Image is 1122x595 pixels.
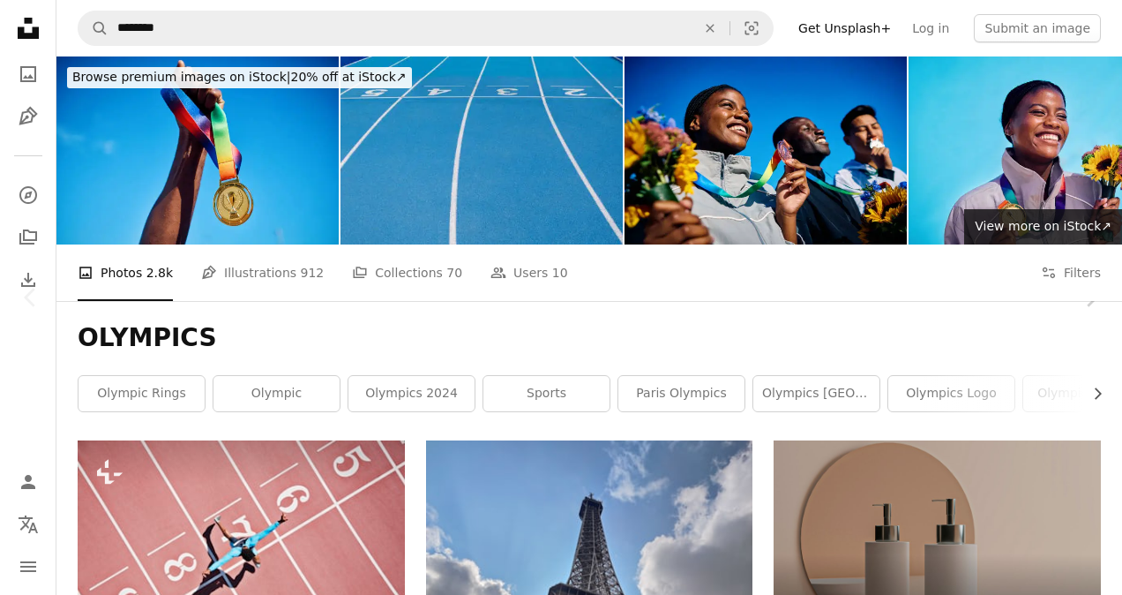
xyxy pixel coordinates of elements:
button: scroll list to the right [1081,376,1101,411]
a: Log in / Sign up [11,464,46,500]
button: Search Unsplash [79,11,108,45]
button: Language [11,507,46,542]
button: Submit an image [974,14,1101,42]
a: sports [483,376,610,411]
a: View more on iStock↗ [964,209,1122,245]
img: Group of International athletes with medals and bouquets celebrating victory. Team success outdoo... [625,56,907,245]
a: olympics 2024 [348,376,475,411]
a: Users 10 [490,245,568,301]
a: olympic [213,376,340,411]
img: Raised hand holding a gold medal against blue sky. Victory and achievement concept. [56,56,339,245]
a: Collections 70 [352,245,462,301]
a: Illustrations 912 [201,245,324,301]
a: Browse premium images on iStock|20% off at iStock↗ [56,56,423,99]
a: a woman standing on top of a tennis court holding a racquet [78,542,405,558]
a: Get Unsplash+ [788,14,901,42]
a: olympics logo [888,376,1014,411]
img: Olympic track lanes with white stripes and start and finish numbers, empty Blue background for co... [340,56,623,245]
a: Illustrations [11,99,46,134]
h1: OLYMPICS [78,322,1101,354]
button: Visual search [730,11,773,45]
span: Browse premium images on iStock | [72,70,290,84]
button: Clear [691,11,729,45]
a: Photos [11,56,46,92]
form: Find visuals sitewide [78,11,774,46]
span: 20% off at iStock ↗ [72,70,407,84]
button: Filters [1041,245,1101,301]
a: olympic rings [79,376,205,411]
span: 912 [301,263,325,282]
span: 70 [446,263,462,282]
a: Explore [11,177,46,213]
button: Menu [11,549,46,584]
a: Log in [901,14,960,42]
span: 10 [552,263,568,282]
span: View more on iStock ↗ [975,219,1111,233]
a: paris olympics [618,376,744,411]
a: olympics [GEOGRAPHIC_DATA] [753,376,879,411]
